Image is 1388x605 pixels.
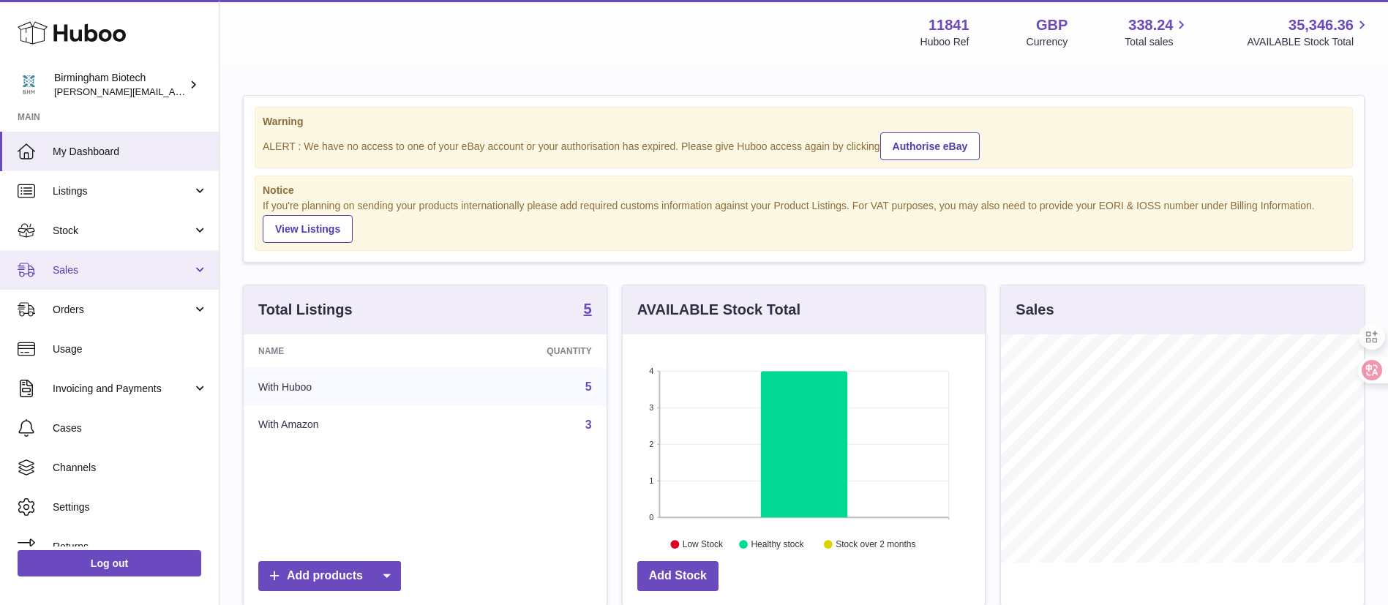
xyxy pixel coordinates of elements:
[244,334,442,368] th: Name
[244,368,442,406] td: With Huboo
[1036,15,1068,35] strong: GBP
[263,199,1345,243] div: If you're planning on sending your products internationally please add required customs informati...
[18,74,40,96] img: m.hsu@birminghambiotech.co.uk
[54,86,293,97] span: [PERSON_NAME][EMAIL_ADDRESS][DOMAIN_NAME]
[53,382,192,396] span: Invoicing and Payments
[649,403,653,412] text: 3
[1027,35,1068,49] div: Currency
[263,184,1345,198] strong: Notice
[585,418,592,431] a: 3
[53,342,208,356] span: Usage
[880,132,980,160] a: Authorise eBay
[584,301,592,316] strong: 5
[637,561,719,591] a: Add Stock
[244,406,442,444] td: With Amazon
[258,300,353,320] h3: Total Listings
[53,263,192,277] span: Sales
[53,224,192,238] span: Stock
[53,461,208,475] span: Channels
[263,115,1345,129] strong: Warning
[920,35,969,49] div: Huboo Ref
[637,300,800,320] h3: AVAILABLE Stock Total
[53,500,208,514] span: Settings
[18,550,201,576] a: Log out
[683,540,724,550] text: Low Stock
[649,367,653,375] text: 4
[1125,35,1190,49] span: Total sales
[649,476,653,485] text: 1
[1128,15,1173,35] span: 338.24
[649,513,653,522] text: 0
[54,71,186,99] div: Birmingham Biotech
[1016,300,1054,320] h3: Sales
[1125,15,1190,49] a: 338.24 Total sales
[1247,35,1370,49] span: AVAILABLE Stock Total
[649,440,653,448] text: 2
[751,540,804,550] text: Healthy stock
[53,421,208,435] span: Cases
[53,145,208,159] span: My Dashboard
[1288,15,1354,35] span: 35,346.36
[263,215,353,243] a: View Listings
[584,301,592,319] a: 5
[1247,15,1370,49] a: 35,346.36 AVAILABLE Stock Total
[53,303,192,317] span: Orders
[585,380,592,393] a: 5
[836,540,915,550] text: Stock over 2 months
[263,130,1345,160] div: ALERT : We have no access to one of your eBay account or your authorisation has expired. Please g...
[258,561,401,591] a: Add products
[53,540,208,554] span: Returns
[929,15,969,35] strong: 11841
[53,184,192,198] span: Listings
[442,334,606,368] th: Quantity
